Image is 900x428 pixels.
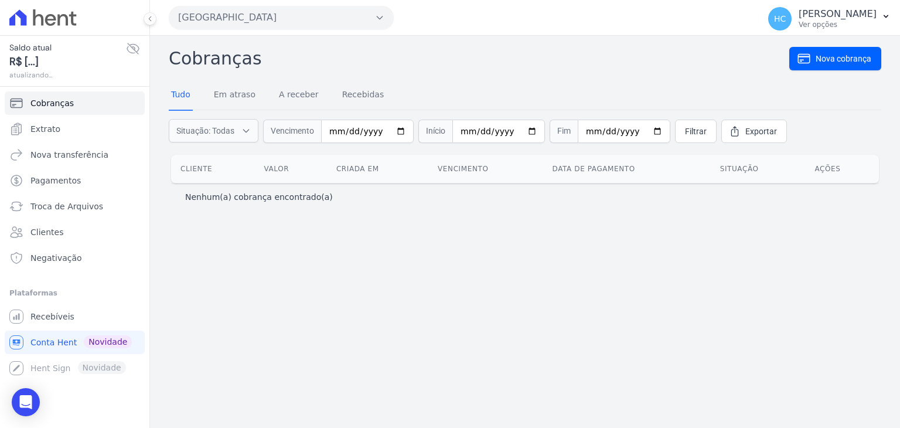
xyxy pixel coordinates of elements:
span: Fim [550,120,578,143]
span: Saldo atual [9,42,126,54]
button: HC [PERSON_NAME] Ver opções [759,2,900,35]
a: Negativação [5,246,145,270]
span: Troca de Arquivos [30,201,103,212]
button: [GEOGRAPHIC_DATA] [169,6,394,29]
a: Extrato [5,117,145,141]
span: Vencimento [263,120,321,143]
span: Cobranças [30,97,74,109]
a: Nova cobrança [789,47,881,70]
th: Criada em [327,155,428,183]
a: Pagamentos [5,169,145,192]
a: Recebíveis [5,305,145,328]
span: Exportar [745,125,777,137]
span: Recebíveis [30,311,74,322]
div: Open Intercom Messenger [12,388,40,416]
th: Valor [255,155,327,183]
p: Nenhum(a) cobrança encontrado(a) [185,191,333,203]
a: Nova transferência [5,143,145,167]
p: Ver opções [799,20,877,29]
a: Conta Hent Novidade [5,331,145,354]
p: [PERSON_NAME] [799,8,877,20]
th: Ações [805,155,879,183]
a: Recebidas [340,80,387,111]
a: Cobranças [5,91,145,115]
a: Tudo [169,80,193,111]
span: R$ [...] [9,54,126,70]
span: Clientes [30,226,63,238]
span: Nova transferência [30,149,108,161]
a: Filtrar [675,120,717,143]
span: Novidade [84,335,132,348]
th: Data de pagamento [543,155,711,183]
a: A receber [277,80,321,111]
nav: Sidebar [9,91,140,380]
a: Troca de Arquivos [5,195,145,218]
span: atualizando... [9,70,126,80]
h2: Cobranças [169,45,789,72]
span: Situação: Todas [176,125,234,137]
span: Nova cobrança [816,53,871,64]
a: Exportar [721,120,787,143]
span: HC [774,15,786,23]
a: Clientes [5,220,145,244]
span: Conta Hent [30,337,77,348]
span: Início [418,120,452,143]
span: Negativação [30,252,82,264]
div: Plataformas [9,286,140,300]
a: Em atraso [212,80,258,111]
span: Filtrar [685,125,707,137]
th: Cliente [171,155,255,183]
th: Situação [711,155,806,183]
th: Vencimento [428,155,543,183]
button: Situação: Todas [169,119,258,142]
span: Pagamentos [30,175,81,186]
span: Extrato [30,123,60,135]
